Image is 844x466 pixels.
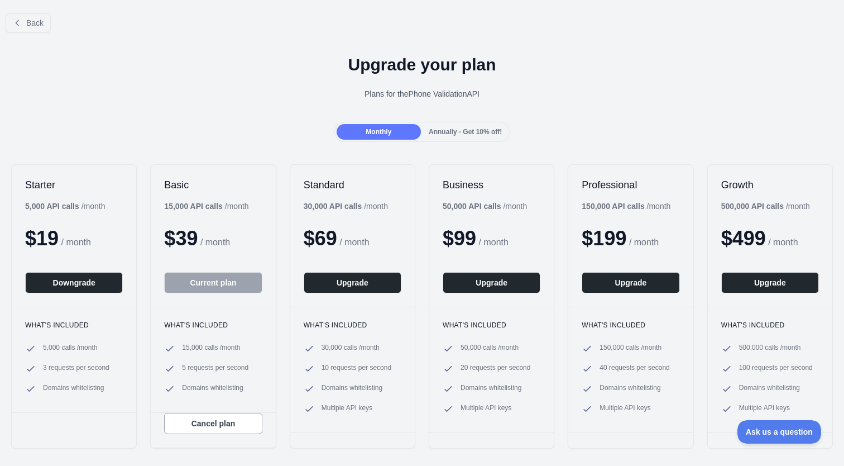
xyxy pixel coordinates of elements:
[721,201,810,212] div: / month
[304,201,388,212] div: / month
[721,178,819,192] h2: Growth
[443,178,540,192] h2: Business
[443,201,527,212] div: / month
[582,178,679,192] h2: Professional
[443,202,501,211] b: 50,000 API calls
[582,201,670,212] div: / month
[304,202,362,211] b: 30,000 API calls
[737,420,822,444] iframe: Toggle Customer Support
[721,202,784,211] b: 500,000 API calls
[582,202,644,211] b: 150,000 API calls
[304,178,401,192] h2: Standard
